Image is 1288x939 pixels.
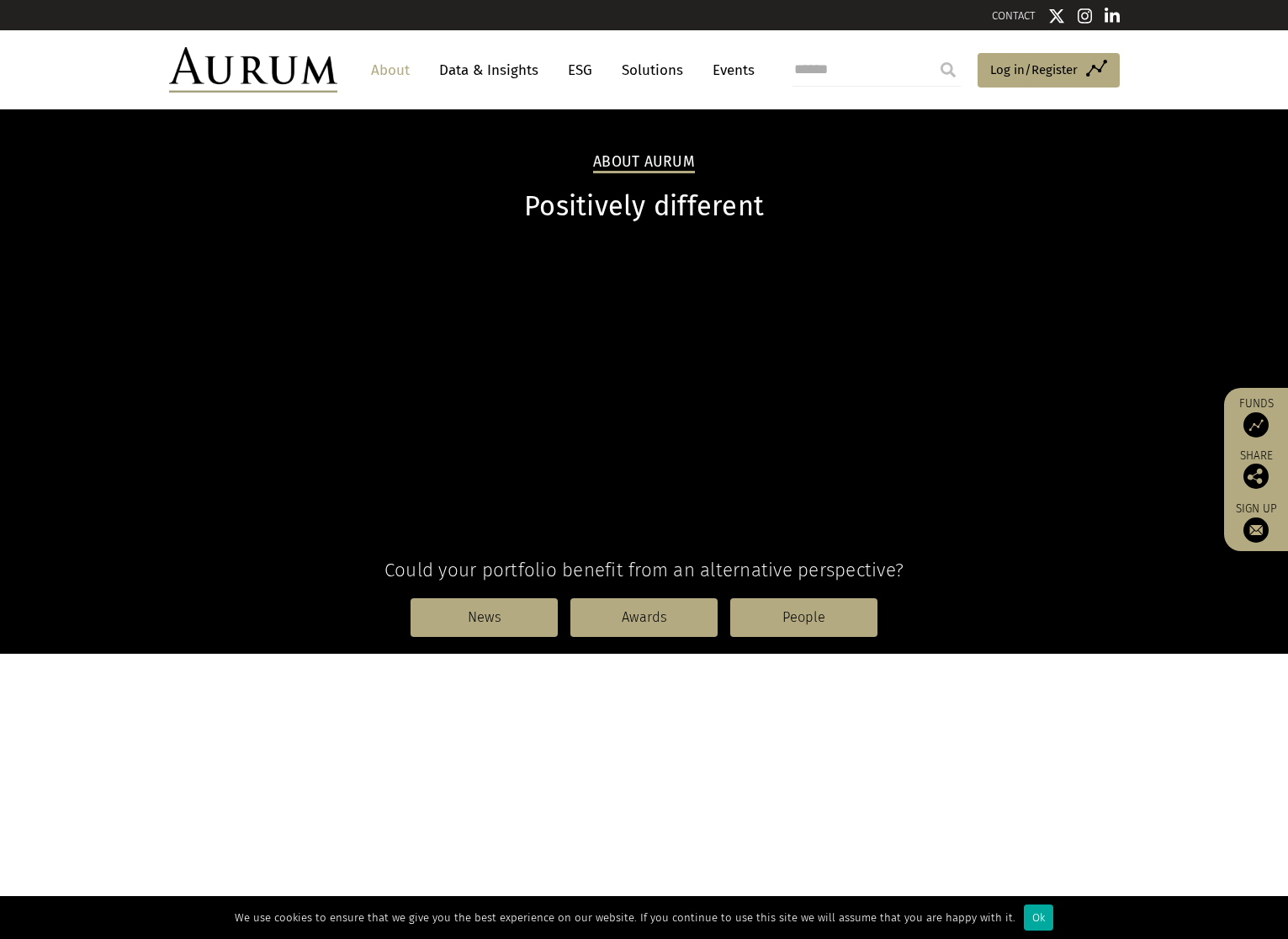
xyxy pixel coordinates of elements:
h4: Could your portfolio benefit from an alternative perspective? [169,559,1120,581]
img: Access Funds [1243,412,1269,438]
span: Log in/Register [990,60,1078,80]
a: Awards [570,598,718,637]
a: ESG [559,55,601,86]
a: About [363,55,418,86]
a: People [730,598,877,637]
img: Aurum [169,47,337,93]
a: News [411,598,558,637]
div: Ok [1024,905,1053,931]
a: Funds [1232,396,1280,438]
img: Sign up to our newsletter [1243,517,1269,543]
a: CONTACT [992,9,1036,22]
a: Events [704,55,755,86]
img: Linkedin icon [1105,8,1120,24]
input: Submit [931,53,965,87]
a: Solutions [613,55,692,86]
a: Data & Insights [431,55,547,86]
img: Twitter icon [1048,8,1065,24]
a: Sign up [1232,501,1280,543]
h2: About Aurum [593,153,695,173]
img: Share this post [1243,464,1269,489]
img: Instagram icon [1078,8,1093,24]
a: Log in/Register [978,53,1120,88]
h1: Positively different [169,190,1120,223]
div: Share [1232,450,1280,489]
